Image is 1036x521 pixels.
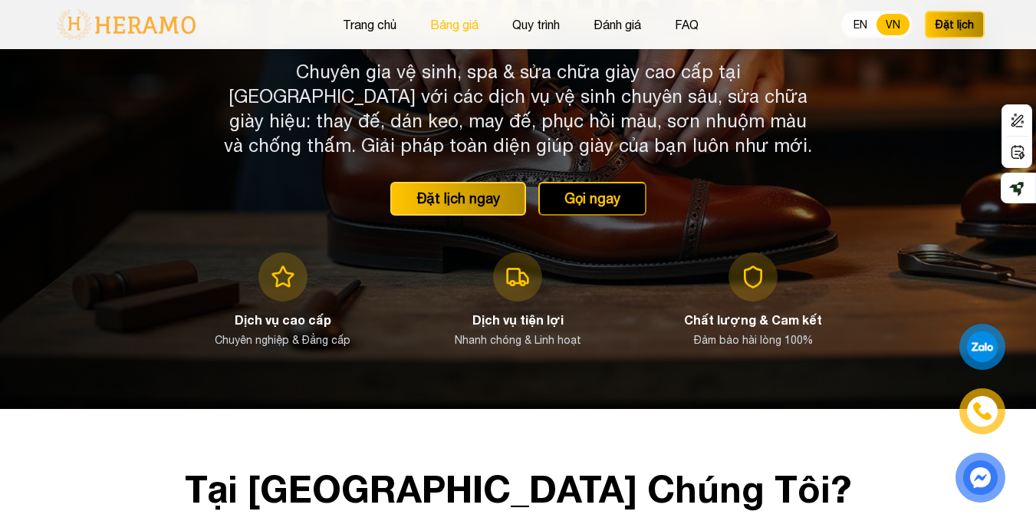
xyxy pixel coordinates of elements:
img: phone-icon [973,402,992,420]
button: EN [844,14,876,35]
button: VN [876,14,909,35]
button: Gọi ngay [538,182,646,216]
a: phone-icon [962,391,1003,432]
button: Đặt lịch [925,11,985,38]
button: Quy trình [508,15,564,35]
p: Đảm bảo hài lòng 100% [694,332,813,348]
h3: Dịch vụ tiện lợi [472,311,564,329]
p: Nhanh chóng & Linh hoạt [455,332,581,348]
h2: Tại [GEOGRAPHIC_DATA] Chúng Tôi? [52,470,985,507]
h3: Chất lượng & Cam kết [684,311,822,329]
h3: Dịch vụ cao cấp [235,311,331,329]
button: FAQ [670,15,703,35]
button: Bảng giá [426,15,483,35]
p: Chuyên nghiệp & Đẳng cấp [215,332,350,348]
button: Đặt lịch ngay [390,182,526,216]
img: logo-with-text.png [52,8,200,41]
button: Đánh giá [589,15,646,35]
button: Trang chủ [338,15,401,35]
p: Chuyên gia vệ sinh, spa & sửa chữa giày cao cấp tại [GEOGRAPHIC_DATA] với các dịch vụ vệ sinh chu... [224,59,813,157]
